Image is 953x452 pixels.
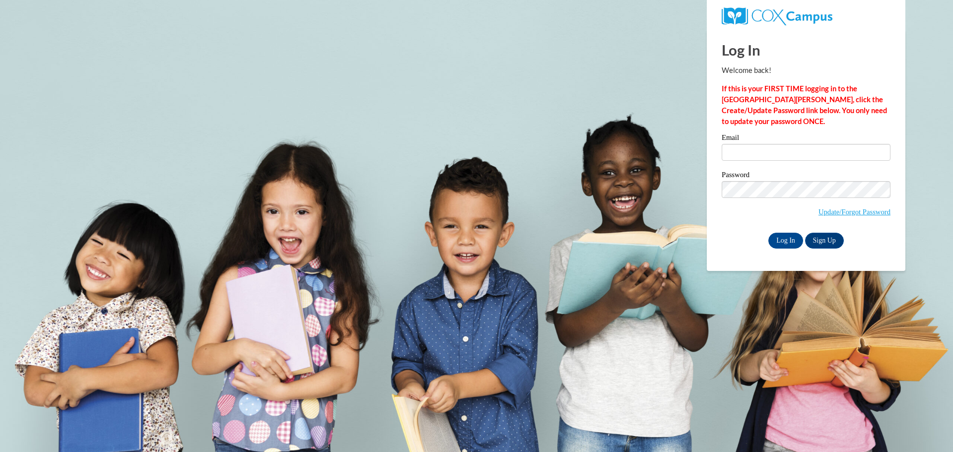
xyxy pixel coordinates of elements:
h1: Log In [722,40,890,60]
a: COX Campus [722,11,832,20]
input: Log In [768,233,803,249]
p: Welcome back! [722,65,890,76]
strong: If this is your FIRST TIME logging in to the [GEOGRAPHIC_DATA][PERSON_NAME], click the Create/Upd... [722,84,887,126]
img: COX Campus [722,7,832,25]
label: Email [722,134,890,144]
a: Sign Up [805,233,844,249]
a: Update/Forgot Password [818,208,890,216]
label: Password [722,171,890,181]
